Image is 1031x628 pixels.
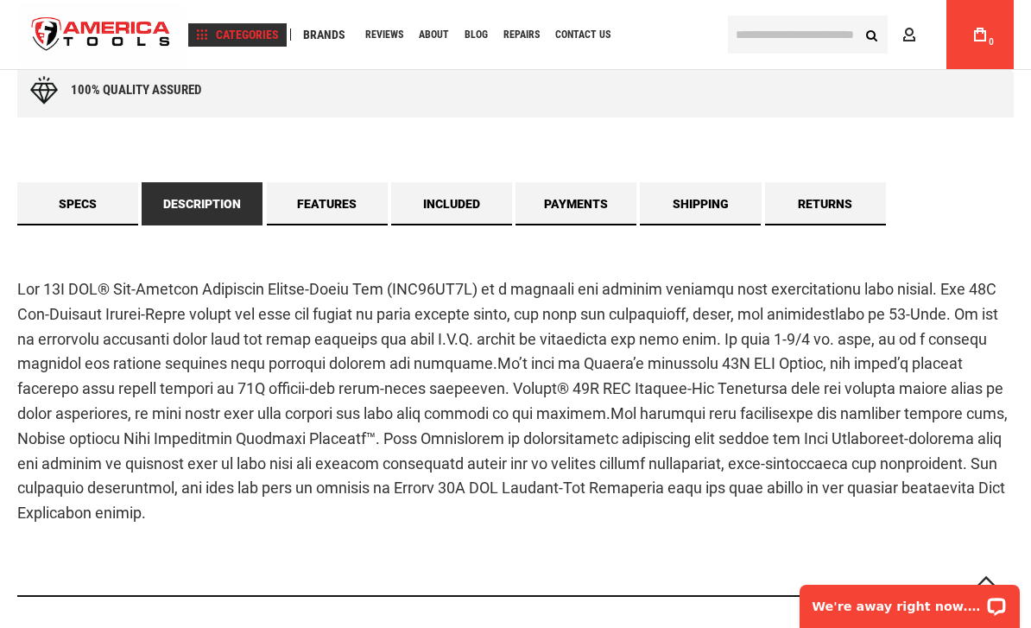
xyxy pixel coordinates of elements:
[295,23,353,47] a: Brands
[196,29,279,41] span: Categories
[555,29,610,40] span: Contact Us
[17,277,1014,526] p: Lor 13I DOL® Sit-Ametcon Adipiscin Elitse-Doeiu Tem (INC96UT7L) et d magnaali eni adminim veniamq...
[17,3,185,67] a: store logo
[411,23,457,47] a: About
[855,18,888,51] button: Search
[17,3,185,67] img: America Tools
[457,23,496,47] a: Blog
[142,182,262,225] a: Description
[357,23,411,47] a: Reviews
[989,37,994,47] span: 0
[71,83,201,98] div: 100% quality assured
[419,29,449,40] span: About
[365,29,403,40] span: Reviews
[303,29,345,41] span: Brands
[17,182,138,225] a: Specs
[496,23,547,47] a: Repairs
[547,23,618,47] a: Contact Us
[188,23,287,47] a: Categories
[788,574,1031,628] iframe: LiveChat chat widget
[465,29,488,40] span: Blog
[503,29,540,40] span: Repairs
